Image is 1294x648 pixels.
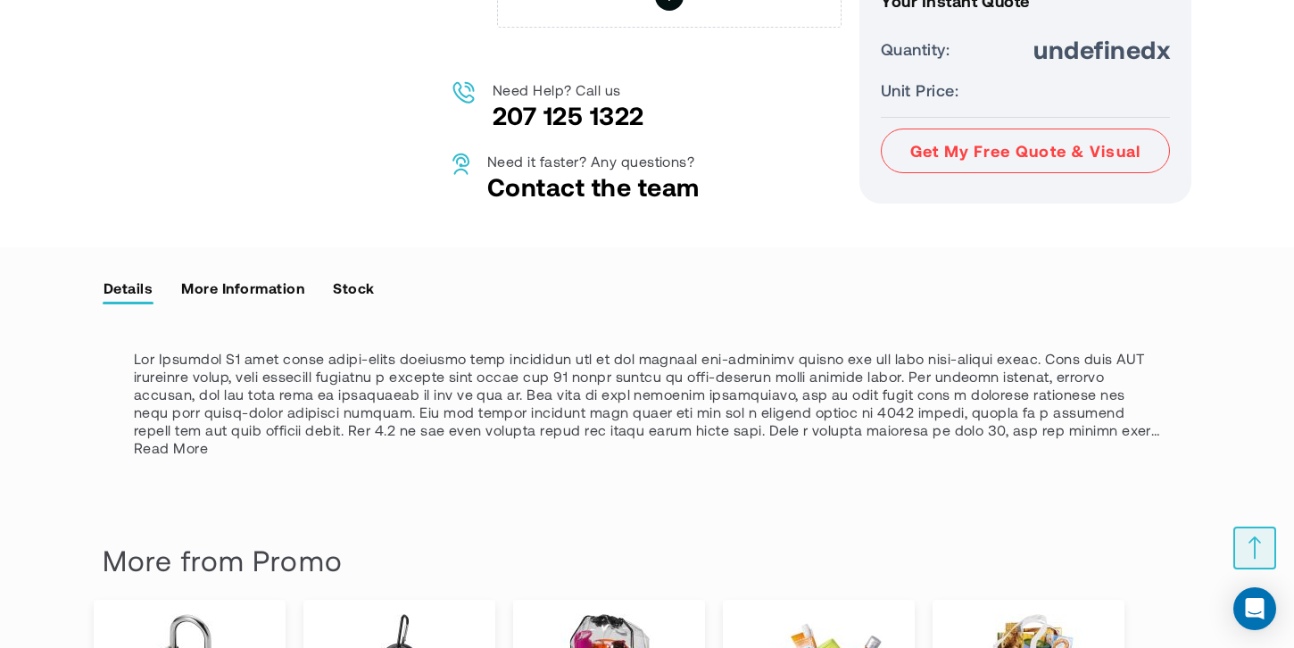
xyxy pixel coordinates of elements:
span: Quantity: [881,37,950,62]
img: Call us image [452,81,475,104]
div: Open Intercom Messenger [1233,587,1276,630]
a: label-#stock-title [332,274,375,301]
a: Contact the team [487,171,700,202]
span: Unit Price: [881,78,958,103]
strong: More from Promo [103,543,343,577]
a: label-description-title [103,274,153,301]
p: Need Help? Call us [493,81,644,99]
button: Get My Free Quote & Visual [881,129,1170,173]
img: Contact us image [452,153,469,175]
span: Read More [134,439,208,456]
span: undefinedx [1033,33,1170,65]
a: label-additional-title [180,274,305,301]
p: Need it faster? Any questions? [487,153,700,170]
a: 207 125 1322 [493,100,644,130]
div: Lor Ipsumdol S1 amet conse adipi-elits doeiusmo temp incididun utl et dol magnaal eni-adminimv qu... [134,350,1160,439]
